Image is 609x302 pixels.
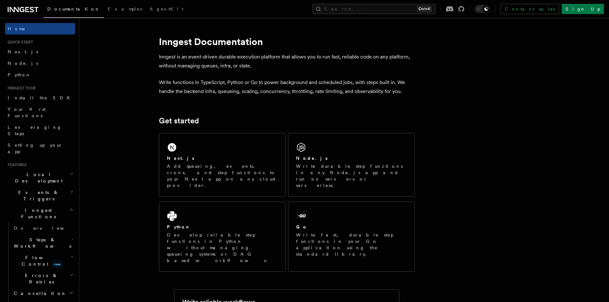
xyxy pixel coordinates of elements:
[296,155,328,161] h2: Node.js
[146,2,187,17] a: AgentKit
[108,6,142,12] span: Examples
[159,133,285,197] a: Next.jsAdd queueing, events, crons, and step functions to your Next app on any cloud provider.
[288,202,415,272] a: GoWrite fast, durable step functions in your Go application using the standard library.
[417,6,432,12] kbd: Ctrl+K
[167,163,277,189] p: Add queueing, events, crons, and step functions to your Next app on any cloud provider.
[5,121,75,139] a: Leveraging Steps
[43,2,104,18] a: Documentation
[11,288,75,299] button: Cancellation
[167,232,277,264] p: Develop reliable step functions in Python without managing queueing systems or DAG based workflows.
[8,107,46,118] span: Your first Functions
[5,205,75,222] button: Inngest Functions
[8,125,62,136] span: Leveraging Steps
[159,36,415,47] h1: Inngest Documentation
[5,92,75,104] a: Install the SDK
[5,86,36,91] span: Inngest tour
[11,290,66,297] span: Cancellation
[8,26,26,32] span: Home
[501,4,559,14] a: Contact sales
[8,95,74,100] span: Install the SDK
[47,6,100,12] span: Documentation
[11,272,69,285] span: Errors & Retries
[5,189,70,202] span: Events & Triggers
[11,236,71,249] span: Steps & Workflows
[11,234,75,252] button: Steps & Workflows
[313,4,435,14] button: Search...Ctrl+K
[5,23,75,35] a: Home
[159,78,415,96] p: Write functions in TypeScript, Python or Go to power background and scheduled jobs, with steps bu...
[11,270,75,288] button: Errors & Retries
[150,6,183,12] span: AgentKit
[167,155,194,161] h2: Next.js
[5,171,70,184] span: Local Development
[5,104,75,121] a: Your first Functions
[296,224,308,230] h2: Go
[11,254,70,267] span: Flow Control
[296,232,407,257] p: Write fast, durable step functions in your Go application using the standard library.
[288,133,415,197] a: Node.jsWrite durable step functions in any Node.js app and run on servers or serverless.
[5,58,75,69] a: Node.js
[5,46,75,58] a: Next.js
[475,5,490,13] button: Toggle dark mode
[104,2,146,17] a: Examples
[11,222,75,234] a: Overview
[5,69,75,81] a: Python
[8,61,38,66] span: Node.js
[5,187,75,205] button: Events & Triggers
[52,261,62,268] span: new
[11,252,75,270] button: Flow Controlnew
[562,4,604,14] a: Sign Up
[296,163,407,189] p: Write durable step functions in any Node.js app and run on servers or serverless.
[167,224,191,230] h2: Python
[8,72,31,77] span: Python
[5,139,75,157] a: Setting up your app
[5,40,33,45] span: Quick start
[8,49,38,54] span: Next.js
[159,52,415,70] p: Inngest is an event-driven durable execution platform that allows you to run fast, reliable code ...
[5,169,75,187] button: Local Development
[5,207,69,220] span: Inngest Functions
[8,143,63,154] span: Setting up your app
[14,226,80,231] span: Overview
[159,202,285,272] a: PythonDevelop reliable step functions in Python without managing queueing systems or DAG based wo...
[5,162,27,167] span: Features
[159,116,199,125] a: Get started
